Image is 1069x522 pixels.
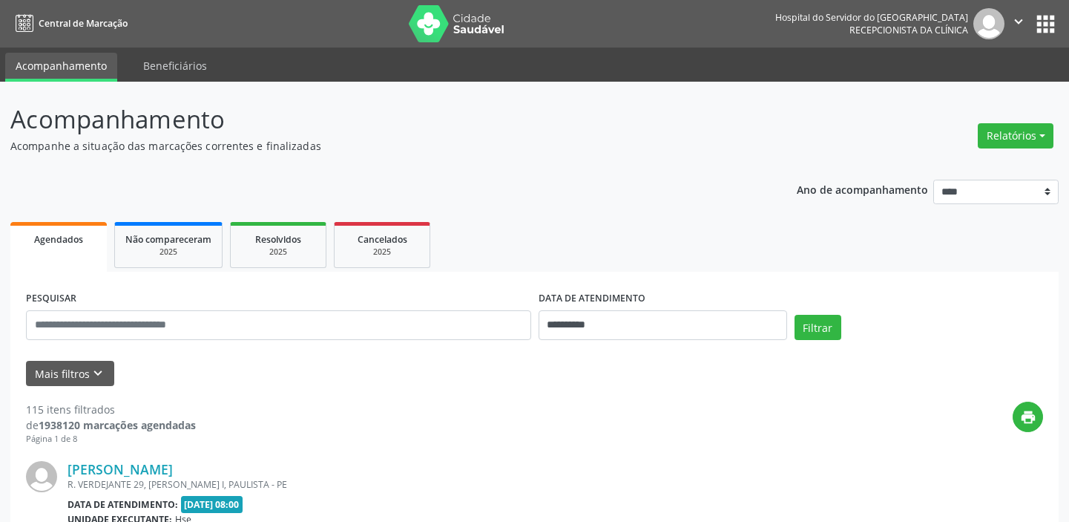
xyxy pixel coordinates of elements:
[795,315,841,340] button: Filtrar
[10,11,128,36] a: Central de Marcação
[775,11,968,24] div: Hospital do Servidor do [GEOGRAPHIC_DATA]
[90,365,106,382] i: keyboard_arrow_down
[255,233,301,246] span: Resolvidos
[973,8,1004,39] img: img
[5,53,117,82] a: Acompanhamento
[181,496,243,513] span: [DATE] 08:00
[125,233,211,246] span: Não compareceram
[10,101,744,138] p: Acompanhamento
[1020,409,1036,425] i: print
[26,433,196,446] div: Página 1 de 8
[1010,13,1027,30] i: 
[26,361,114,387] button: Mais filtroskeyboard_arrow_down
[39,17,128,30] span: Central de Marcação
[26,287,76,310] label: PESQUISAR
[10,138,744,154] p: Acompanhe a situação das marcações correntes e finalizadas
[978,123,1053,149] button: Relatórios
[39,418,196,432] strong: 1938120 marcações agendadas
[241,247,315,258] div: 2025
[26,402,196,417] div: 115 itens filtrados
[1033,11,1059,37] button: apps
[68,478,820,491] div: R. VERDEJANTE 29, [PERSON_NAME] I, PAULISTA - PE
[125,247,211,258] div: 2025
[133,53,217,79] a: Beneficiários
[849,24,968,36] span: Recepcionista da clínica
[26,461,57,492] img: img
[68,498,178,511] b: Data de atendimento:
[26,417,196,433] div: de
[1004,8,1033,39] button: 
[34,233,83,246] span: Agendados
[797,180,928,198] p: Ano de acompanhamento
[1013,402,1043,432] button: print
[68,461,173,477] a: [PERSON_NAME]
[539,287,645,310] label: DATA DE ATENDIMENTO
[345,247,419,258] div: 2025
[358,233,407,246] span: Cancelados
